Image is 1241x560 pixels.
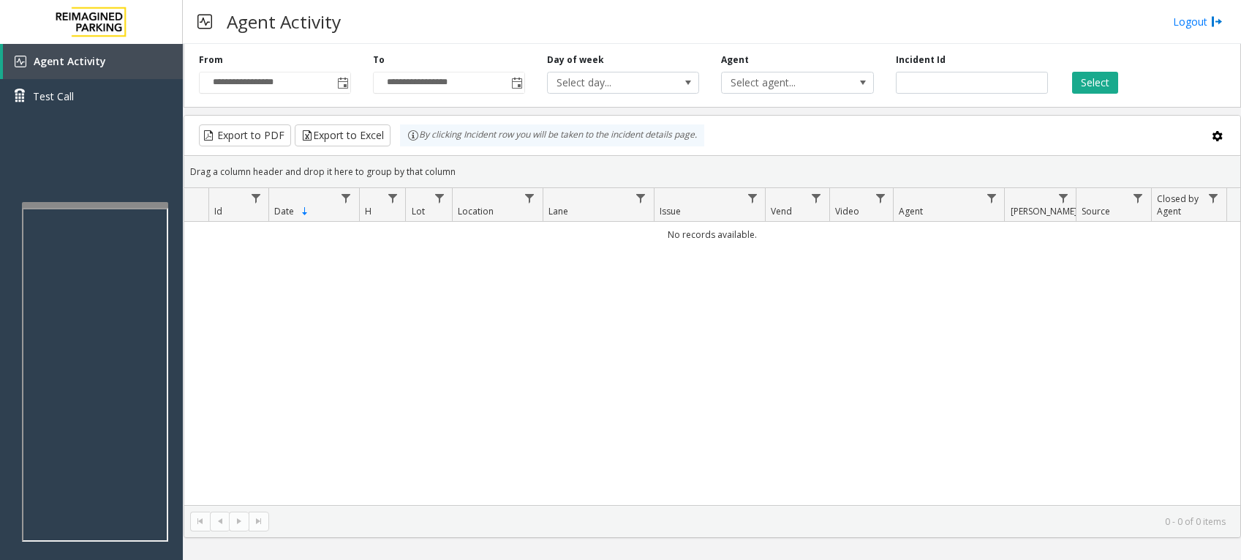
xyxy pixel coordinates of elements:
[412,205,425,217] span: Lot
[382,188,402,208] a: H Filter Menu
[835,205,859,217] span: Video
[1053,188,1073,208] a: Parker Filter Menu
[1082,205,1110,217] span: Source
[334,72,350,93] span: Toggle popup
[631,188,651,208] a: Lane Filter Menu
[184,159,1240,184] div: Drag a column header and drop it here to group by that column
[547,53,604,67] label: Day of week
[199,53,223,67] label: From
[771,205,792,217] span: Vend
[520,188,540,208] a: Location Filter Menu
[1173,14,1223,29] a: Logout
[1128,188,1148,208] a: Source Filter Menu
[299,206,311,217] span: Sortable
[373,53,385,67] label: To
[34,54,106,68] span: Agent Activity
[33,89,74,104] span: Test Call
[184,188,1240,504] div: Data table
[219,4,348,40] h3: Agent Activity
[742,188,762,208] a: Issue Filter Menu
[199,124,291,146] button: Export to PDF
[899,205,923,217] span: Agent
[548,72,668,93] span: Select day...
[400,124,704,146] div: By clicking Incident row you will be taken to the incident details page.
[721,53,749,67] label: Agent
[15,56,26,67] img: 'icon'
[807,188,826,208] a: Vend Filter Menu
[429,188,449,208] a: Lot Filter Menu
[1157,193,1199,217] span: Closed by Agent
[896,53,946,67] label: Incident Id
[508,72,524,93] span: Toggle popup
[870,188,890,208] a: Video Filter Menu
[548,205,568,217] span: Lane
[981,188,1001,208] a: Agent Filter Menu
[246,188,265,208] a: Id Filter Menu
[197,4,212,40] img: pageIcon
[184,222,1240,247] td: No records available.
[458,205,494,217] span: Location
[365,205,371,217] span: H
[1204,188,1223,208] a: Closed by Agent Filter Menu
[274,205,294,217] span: Date
[1072,72,1118,94] button: Select
[336,188,356,208] a: Date Filter Menu
[1011,205,1077,217] span: [PERSON_NAME]
[295,124,391,146] button: Export to Excel
[3,44,183,79] a: Agent Activity
[660,205,681,217] span: Issue
[1211,14,1223,29] img: logout
[278,515,1226,528] kendo-pager-info: 0 - 0 of 0 items
[214,205,222,217] span: Id
[407,130,419,141] img: infoIcon.svg
[722,72,842,93] span: Select agent...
